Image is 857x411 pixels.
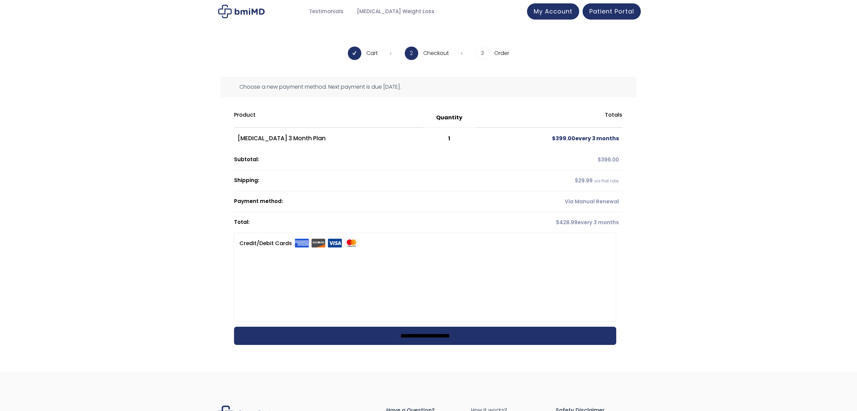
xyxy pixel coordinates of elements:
td: [MEDICAL_DATA] 3 Month Plan [234,128,423,149]
iframe: Secure payment input frame [238,247,609,313]
a: Testimonials [302,5,350,18]
img: amex.svg [295,239,309,247]
img: Checkout [218,5,265,18]
td: every 3 months [476,128,622,149]
th: Subtotal: [234,149,476,170]
div: Choose a new payment method. Next payment is due [DATE]. [221,77,636,97]
th: Shipping: [234,170,476,191]
span: [MEDICAL_DATA] Weight Loss [357,8,434,16]
span: 399.00 [598,156,619,163]
th: Totals [476,108,622,128]
th: Payment method: [234,191,476,212]
span: 399.00 [552,135,575,142]
span: 2 [405,47,418,60]
a: Patient Portal [583,3,641,20]
span: Patient Portal [589,7,634,16]
a: [MEDICAL_DATA] Weight Loss [350,5,441,18]
span: My Account [534,7,572,16]
th: Product [234,108,423,128]
label: Credit/Debit Cards [239,238,359,249]
img: mastercard.svg [344,239,359,247]
span: 428.99 [556,219,578,226]
td: 1 [423,128,476,149]
span: 3 [476,47,489,60]
img: visa.svg [328,239,342,247]
img: discover.svg [311,239,326,247]
span: $ [556,219,559,226]
li: Order [476,47,509,60]
th: Quantity [423,108,476,128]
th: Total: [234,212,476,233]
span: Testimonials [309,8,343,16]
td: every 3 months [476,212,622,233]
a: My Account [527,3,579,20]
small: via Flat rate [594,178,619,184]
td: Via Manual Renewal [476,191,622,212]
span: 29.99 [575,177,593,184]
span: $ [575,177,578,184]
li: Cart [348,47,391,60]
span: $ [552,135,556,142]
li: Checkout [405,47,462,60]
span: $ [598,156,601,163]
